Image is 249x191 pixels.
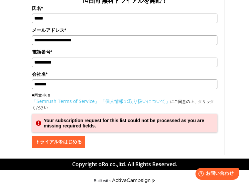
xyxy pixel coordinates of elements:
[190,165,242,184] iframe: Help widget launcher
[72,161,177,168] span: Copyright oRo co.,ltd. All Rights Reserved.
[32,92,217,111] p: ■同意事項 にご同意の上、クリックください
[94,178,111,183] div: Built with
[32,48,217,56] label: 電話番号*
[32,114,217,132] div: Your subscription request for this list could not be processed as you are missing required fields.
[32,26,217,34] label: メールアドレス*
[32,98,99,104] a: 「Semrush Terms of Service」
[32,136,85,148] button: トライアルをはじめる
[100,98,170,104] a: 「個人情報の取り扱いについて」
